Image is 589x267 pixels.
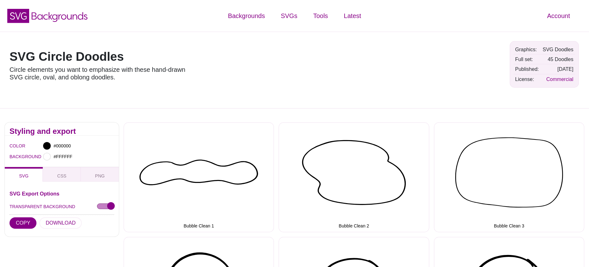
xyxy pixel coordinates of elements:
h3: SVG Export Options [10,191,114,196]
h1: SVG Circle Doodles [10,51,190,63]
td: Published: [514,65,540,74]
a: Backgrounds [220,6,273,25]
p: Circle elements you want to emphasize with these hand-drawn SVG circle, oval, and oblong doodles. [10,66,190,81]
td: 45 Doodles [541,55,575,64]
button: Bubble Clean 3 [434,122,584,232]
button: COPY [10,217,36,229]
a: Tools [305,6,336,25]
td: Full set: [514,55,540,64]
h2: Styling and export [10,129,114,134]
span: PNG [95,173,105,178]
button: PNG [81,167,119,182]
button: DOWNLOAD [39,217,82,229]
label: COLOR [10,142,17,150]
button: Bubble Clean 2 [279,122,429,232]
a: SVGs [273,6,305,25]
td: SVG Doodles [541,45,575,54]
label: TRANSPARENT BACKGROUND [10,202,75,211]
td: [DATE] [541,65,575,74]
a: Latest [336,6,369,25]
td: License: [514,75,540,84]
button: CSS [43,167,81,182]
a: Account [539,6,578,25]
a: Commercial [546,77,573,82]
label: BACKGROUND [10,152,17,161]
td: Graphics: [514,45,540,54]
span: CSS [57,173,67,178]
button: Bubble Clean 1 [124,122,274,232]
